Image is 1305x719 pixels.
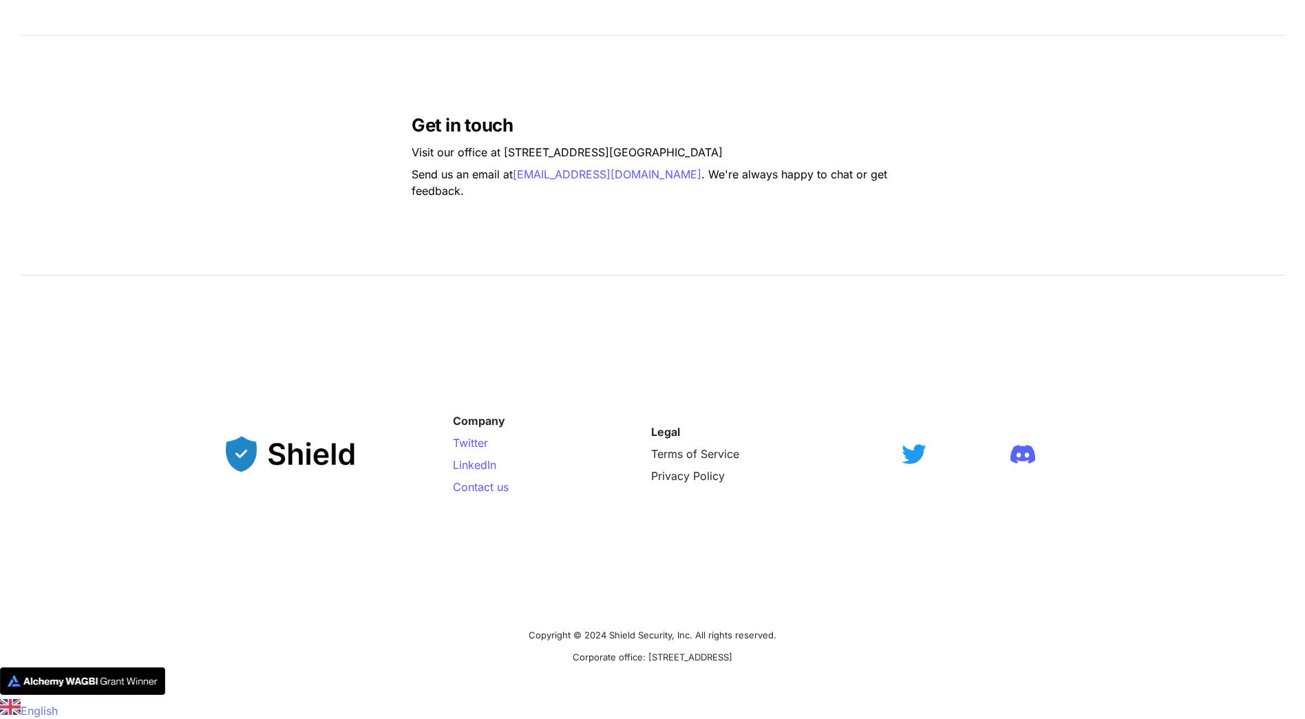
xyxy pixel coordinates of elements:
[651,447,739,461] a: Terms of Service
[453,458,496,472] a: LinkedIn
[412,145,609,159] span: Visit our office at [STREET_ADDRESS]
[412,114,513,136] span: Get in touch
[573,652,732,663] span: Corporate office: [STREET_ADDRESS]
[453,414,505,428] strong: Company
[609,145,723,159] span: [GEOGRAPHIC_DATA]
[453,480,509,494] a: Contact us
[529,629,776,640] span: Copyright © 2024 Shield Security, Inc. All rights reserved.
[651,469,725,483] a: Privacy Policy
[412,167,513,181] span: Send us an email at
[651,425,680,439] strong: Legal
[513,167,701,181] a: [EMAIL_ADDRESS][DOMAIN_NAME]
[453,436,488,450] a: Twitter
